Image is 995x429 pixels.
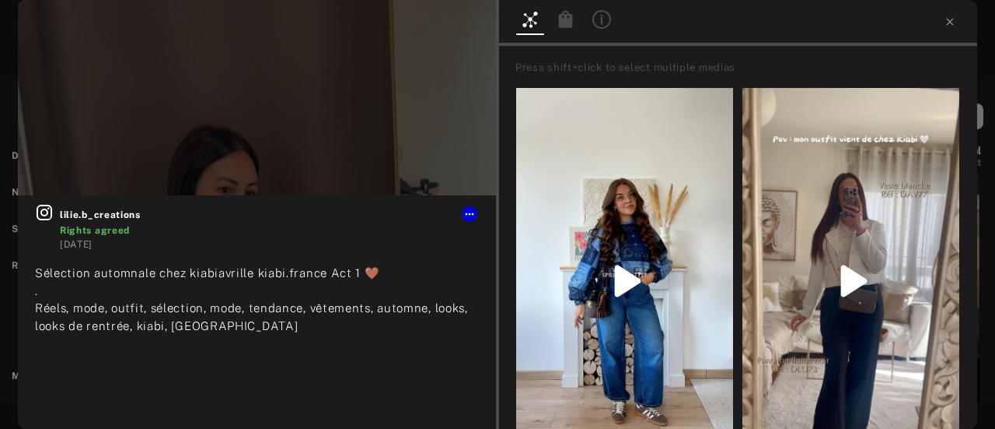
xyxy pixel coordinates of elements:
[917,354,995,429] iframe: Chat Widget
[917,354,995,429] div: Widget de chat
[35,266,468,332] span: Sélection automnale chez kiabiavrille kiabi.france Act 1 🤎 . Réels, mode, outfit, sélection, mode...
[515,60,972,76] div: Press shift+click to select multiple medias
[60,208,479,222] span: lilie.b_creations
[60,239,93,250] time: 2025-08-11T18:32:21.000Z
[60,225,130,236] span: Rights agreed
